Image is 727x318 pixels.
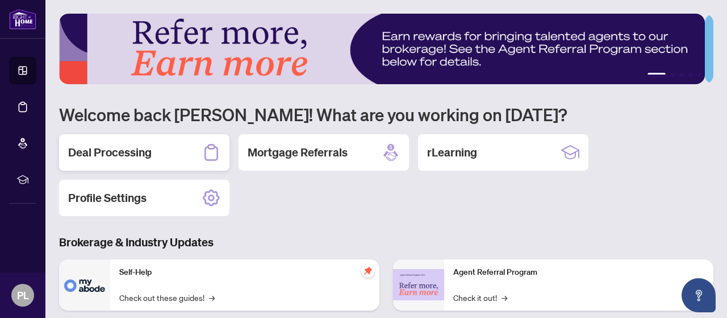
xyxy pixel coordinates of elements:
[453,291,507,304] a: Check it out!→
[59,259,110,311] img: Self-Help
[17,287,29,303] span: PL
[453,266,704,279] p: Agent Referral Program
[647,73,666,77] button: 1
[679,73,684,77] button: 3
[119,291,215,304] a: Check out these guides!→
[682,278,716,312] button: Open asap
[670,73,675,77] button: 2
[248,144,348,160] h2: Mortgage Referrals
[59,234,713,250] h3: Brokerage & Industry Updates
[697,73,702,77] button: 5
[68,190,147,206] h2: Profile Settings
[361,264,375,278] span: pushpin
[68,144,152,160] h2: Deal Processing
[59,104,713,125] h1: Welcome back [PERSON_NAME]! What are you working on [DATE]?
[502,291,507,304] span: →
[9,9,36,30] img: logo
[59,14,705,84] img: Slide 0
[688,73,693,77] button: 4
[209,291,215,304] span: →
[427,144,477,160] h2: rLearning
[393,269,444,300] img: Agent Referral Program
[119,266,370,279] p: Self-Help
